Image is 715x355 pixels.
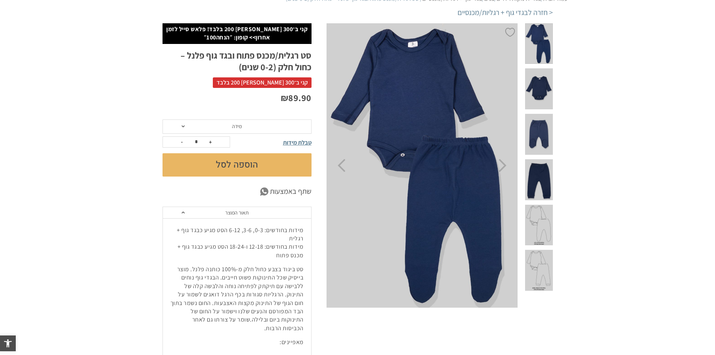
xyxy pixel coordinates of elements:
p: סט ביגוד בצבע כחול חלק מ-100% כותנה פלנל. מוצר בייסיק שכל התינוקות פשוט חייבים. הבגדי גוף נוחים ל... [170,265,304,332]
input: כמות המוצר [189,137,204,147]
p: מידות בחודשים: 0-3, 3-6, 6-12 הסט מגיע כבגד גוף + רגלית מידות בחודשים: 12-18 ו-18-24 הסט מגיע כבג... [170,226,304,260]
p: מאפיינים: [170,338,304,346]
span: ₪ [281,92,289,104]
p: קני ב־300 [PERSON_NAME] 200 בלבד! פלאש סייל לזמן אחרון>> קופון: ״הנחה100״ [166,25,308,42]
span: מידה [232,123,242,130]
span: טבלת מידות [283,139,312,147]
a: < חזרה לבגדי גוף + רגליות/מכנסיים [458,7,553,18]
a: תאור המוצר [163,207,311,219]
span: קני ב־300 [PERSON_NAME] 200 בלבד [213,77,312,88]
a: שתף באמצעות [163,186,312,197]
button: + [205,137,216,147]
h1: סט רגלית/מכנס פתוח ובגד גוף פלנל – כחול חלק (0-2 שנים) [163,50,312,73]
bdi: 89.90 [281,92,312,104]
span: שתף באמצעות [270,186,312,197]
button: Previous [337,159,345,172]
button: Next [499,159,507,172]
button: - [176,137,188,147]
button: הוספה לסל [163,153,312,177]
